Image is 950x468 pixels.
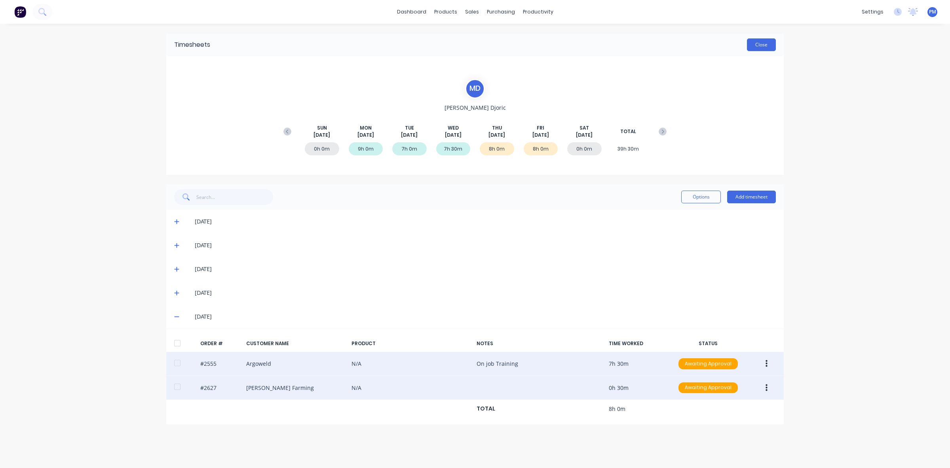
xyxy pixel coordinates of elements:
[519,6,557,18] div: productivity
[576,132,593,139] span: [DATE]
[445,132,462,139] span: [DATE]
[483,6,519,18] div: purchasing
[448,124,459,132] span: WED
[357,132,374,139] span: [DATE]
[537,124,544,132] span: FRI
[195,265,776,273] div: [DATE]
[678,358,738,370] button: Awaiting Approval
[488,132,505,139] span: [DATE]
[678,358,738,369] div: Awaiting Approval
[195,217,776,226] div: [DATE]
[461,6,483,18] div: sales
[492,124,502,132] span: THU
[929,8,936,15] span: PM
[401,132,418,139] span: [DATE]
[678,382,738,394] button: Awaiting Approval
[477,340,602,347] div: NOTES
[727,191,776,203] button: Add timesheet
[195,288,776,297] div: [DATE]
[317,124,327,132] span: SUN
[313,132,330,139] span: [DATE]
[747,38,776,51] button: Close
[405,124,414,132] span: TUE
[678,382,738,394] div: Awaiting Approval
[349,142,383,155] div: 9h 0m
[465,79,485,99] div: M D
[196,189,274,205] input: Search...
[195,241,776,250] div: [DATE]
[532,132,549,139] span: [DATE]
[480,142,514,155] div: 8h 0m
[567,142,602,155] div: 0h 0m
[174,40,210,50] div: Timesheets
[305,142,339,155] div: 0h 0m
[200,340,240,347] div: ORDER #
[609,340,668,347] div: TIME WORKED
[620,128,636,135] span: TOTAL
[195,312,776,321] div: [DATE]
[579,124,589,132] span: SAT
[393,6,430,18] a: dashboard
[392,142,427,155] div: 7h 0m
[430,6,461,18] div: products
[14,6,26,18] img: Factory
[681,191,721,203] button: Options
[674,340,742,347] div: STATUS
[445,103,506,112] span: [PERSON_NAME] Djoric
[246,340,345,347] div: CUSTOMER NAME
[611,142,646,155] div: 39h 30m
[360,124,372,132] span: MON
[524,142,558,155] div: 8h 0m
[858,6,887,18] div: settings
[351,340,470,347] div: PRODUCT
[436,142,471,155] div: 7h 30m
